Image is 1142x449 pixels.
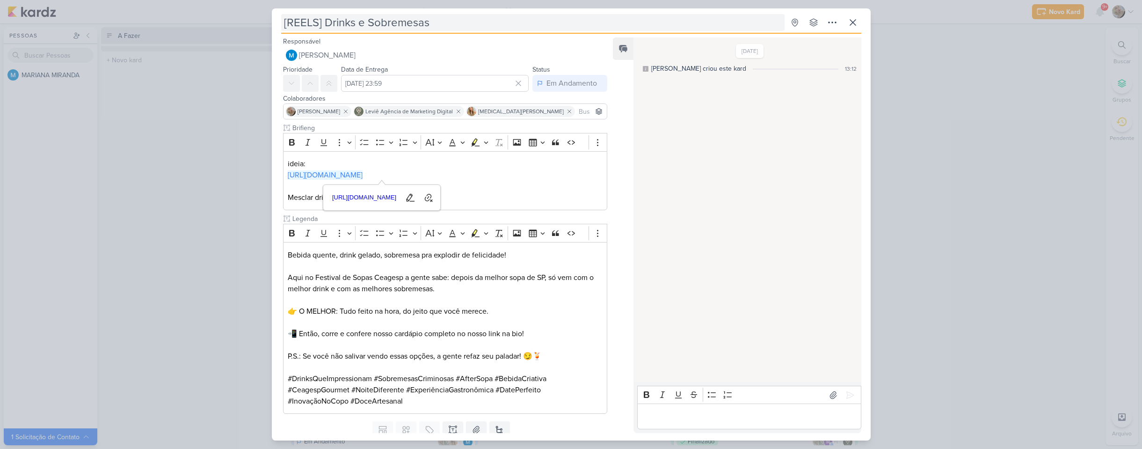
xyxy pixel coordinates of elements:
p: 📲 Então, corre e confere nosso cardápio completo no nosso link na bio! [288,328,602,339]
label: Status [532,66,550,74]
img: MARIANA MIRANDA [286,50,297,61]
span: Leviê Agência de Marketing Digital [365,107,453,116]
span: [MEDICAL_DATA][PERSON_NAME] [478,107,564,116]
img: Yasmin Yumi [467,107,476,116]
div: 13:12 [845,65,857,73]
div: Em Andamento [546,78,597,89]
div: Editor editing area: main [637,404,861,429]
button: [PERSON_NAME] [283,47,608,64]
label: Prioridade [283,66,313,74]
div: Editor editing area: main [283,151,608,211]
input: Kard Sem Título [281,14,785,31]
p: P.S.: Se você não salivar vendo essas opções, a gente refaz seu paladar! 😏🍹 [288,351,602,362]
label: Responsável [283,37,320,45]
input: Buscar [577,106,605,117]
input: Texto sem título [291,214,608,224]
div: Editor toolbar [283,133,608,151]
div: [PERSON_NAME] criou este kard [651,64,746,74]
div: Editor toolbar [637,386,861,404]
button: Em Andamento [532,75,607,92]
img: Leviê Agência de Marketing Digital [354,107,364,116]
p: #DrinksQueImpressionam #SobremesasCriminosas #AfterSopa #BebidaCriativa #CeagespGourmet #NoiteDif... [288,373,602,407]
span: [PERSON_NAME] [299,50,356,61]
a: [URL][DOMAIN_NAME] [288,170,363,180]
span: [URL][DOMAIN_NAME] [329,192,400,203]
div: Editor toolbar [283,224,608,242]
input: Select a date [341,75,529,92]
div: Colaboradores [283,94,608,103]
label: Data de Entrega [341,66,388,74]
span: [PERSON_NAME] [298,107,340,116]
img: Sarah Violante [286,107,296,116]
p: Mesclar drinks e sobremesas [288,192,602,203]
p: Bebida quente, drink gelado, sobremesa pra explodir de felicidade! [288,250,602,261]
p: 👉 O MELHOR: Tudo feito na hora, do jeito que você merece. [288,306,602,317]
p: Aqui no Festival de Sopas Ceagesp a gente sabe: depois da melhor sopa de SP, só vem com o melhor ... [288,272,602,294]
p: ideia: [288,158,602,181]
input: Texto sem título [291,123,608,133]
a: [URL][DOMAIN_NAME] [329,191,400,205]
div: Editor editing area: main [283,242,608,414]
